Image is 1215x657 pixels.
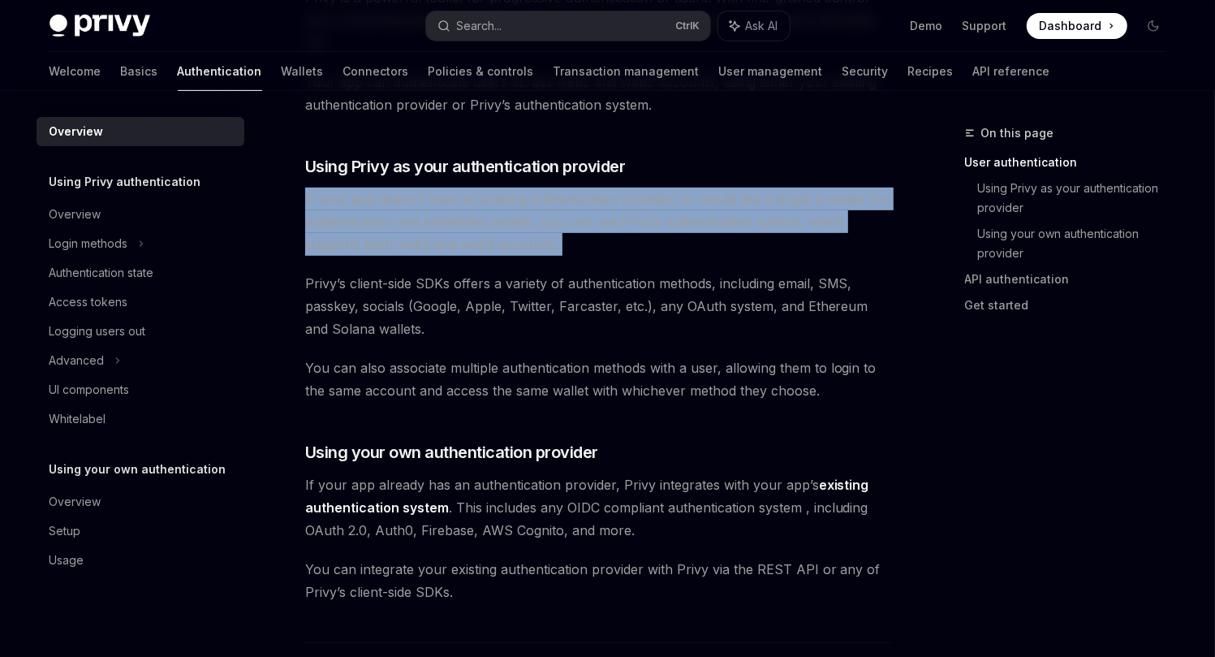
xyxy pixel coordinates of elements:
[1040,18,1102,34] span: Dashboard
[37,200,244,229] a: Overview
[50,292,128,312] div: Access tokens
[37,287,244,317] a: Access tokens
[978,221,1179,266] a: Using your own authentication provider
[426,11,710,41] button: Search...CtrlK
[978,175,1179,221] a: Using Privy as your authentication provider
[963,18,1007,34] a: Support
[305,71,890,116] span: Your app can authenticate users across web2 and web3 accounts, using either your existing authent...
[37,404,244,434] a: Whitelabel
[908,52,954,91] a: Recipes
[965,149,1179,175] a: User authentication
[50,234,128,253] div: Login methods
[981,123,1054,143] span: On this page
[37,317,244,346] a: Logging users out
[37,546,244,575] a: Usage
[305,558,890,603] span: You can integrate your existing authentication provider with Privy via the REST API or any of Pri...
[50,52,101,91] a: Welcome
[37,487,244,517] a: Overview
[718,11,790,41] button: Ask AI
[746,18,778,34] span: Ask AI
[50,172,201,192] h5: Using Privy authentication
[965,292,1179,318] a: Get started
[37,375,244,404] a: UI components
[121,52,158,91] a: Basics
[50,521,81,541] div: Setup
[429,52,534,91] a: Policies & controls
[50,15,150,37] img: dark logo
[50,322,146,341] div: Logging users out
[50,263,154,283] div: Authentication state
[37,258,244,287] a: Authentication state
[305,188,890,256] span: If your app doesn’t have an existing authentication provider, or would like a single provider for...
[1027,13,1127,39] a: Dashboard
[305,441,598,464] span: Using your own authentication provider
[50,409,106,429] div: Whitelabel
[676,19,700,32] span: Ctrl K
[50,351,105,370] div: Advanced
[965,266,1179,292] a: API authentication
[1140,13,1166,39] button: Toggle dark mode
[178,52,262,91] a: Authentication
[343,52,409,91] a: Connectors
[305,357,890,402] span: You can also associate multiple authentication methods with a user, allowing them to login to the...
[973,52,1050,91] a: API reference
[50,551,84,570] div: Usage
[37,117,244,146] a: Overview
[50,492,101,512] div: Overview
[50,460,226,479] h5: Using your own authentication
[305,272,890,340] span: Privy’s client-side SDKs offers a variety of authentication methods, including email, SMS, passke...
[305,473,890,542] span: If your app already has an authentication provider, Privy integrates with your app’s . This inclu...
[457,16,502,36] div: Search...
[842,52,889,91] a: Security
[50,205,101,224] div: Overview
[37,517,244,546] a: Setup
[305,155,626,178] span: Using Privy as your authentication provider
[554,52,700,91] a: Transaction management
[911,18,943,34] a: Demo
[50,122,104,141] div: Overview
[50,380,130,400] div: UI components
[719,52,823,91] a: User management
[282,52,324,91] a: Wallets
